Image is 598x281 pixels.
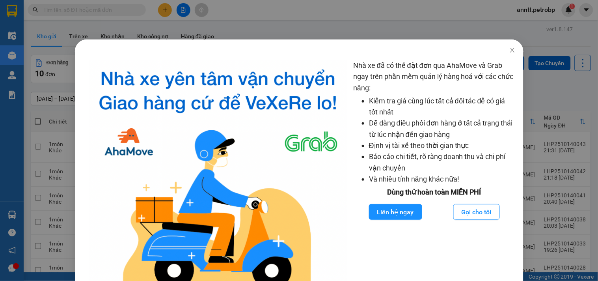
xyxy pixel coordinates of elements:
div: Dùng thử hoàn toàn MIỄN PHÍ [353,187,516,198]
li: Dễ dàng điều phối đơn hàng ở tất cả trạng thái từ lúc nhận đến giao hàng [369,118,516,140]
li: Và nhiều tính năng khác nữa! [369,174,516,185]
li: Định vị tài xế theo thời gian thực [369,140,516,151]
span: Gọi cho tôi [462,207,492,217]
button: Gọi cho tôi [453,204,500,220]
span: close [509,47,515,53]
li: Báo cáo chi tiết, rõ ràng doanh thu và chi phí vận chuyển [369,151,516,174]
span: Liên hệ ngay [377,207,414,217]
button: Close [501,39,523,62]
button: Liên hệ ngay [369,204,422,220]
li: Kiểm tra giá cùng lúc tất cả đối tác để có giá tốt nhất [369,96,516,118]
